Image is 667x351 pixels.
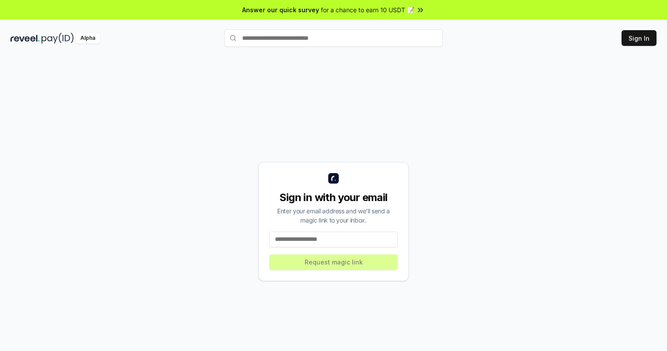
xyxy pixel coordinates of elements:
img: logo_small [328,173,339,184]
button: Sign In [622,30,657,46]
img: pay_id [42,33,74,44]
div: Alpha [76,33,100,44]
img: reveel_dark [10,33,40,44]
div: Sign in with your email [269,191,398,205]
span: Answer our quick survey [242,5,319,14]
div: Enter your email address and we’ll send a magic link to your inbox. [269,206,398,225]
span: for a chance to earn 10 USDT 📝 [321,5,414,14]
